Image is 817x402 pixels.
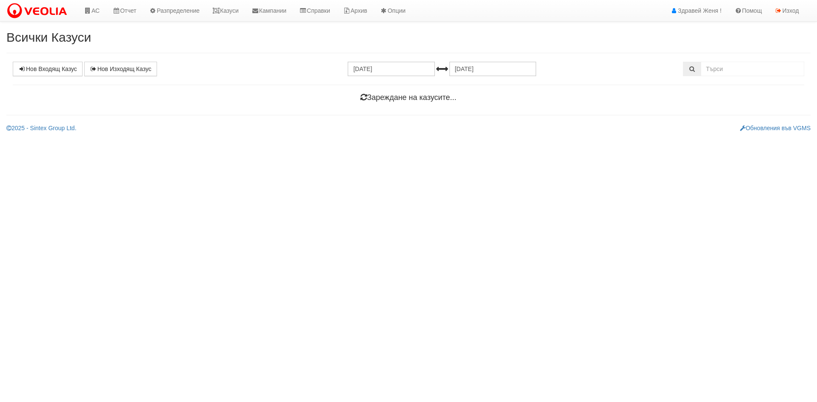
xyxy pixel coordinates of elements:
[84,62,157,76] a: Нов Изходящ Казус
[13,94,804,102] h4: Зареждане на казусите...
[6,125,77,131] a: 2025 - Sintex Group Ltd.
[6,30,811,44] h2: Всички Казуси
[6,2,71,20] img: VeoliaLogo.png
[13,62,83,76] a: Нов Входящ Казус
[740,125,811,131] a: Обновления във VGMS
[701,62,804,76] input: Търсене по Идентификатор, Бл/Вх/Ап, Тип, Описание, Моб. Номер, Имейл, Файл, Коментар,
